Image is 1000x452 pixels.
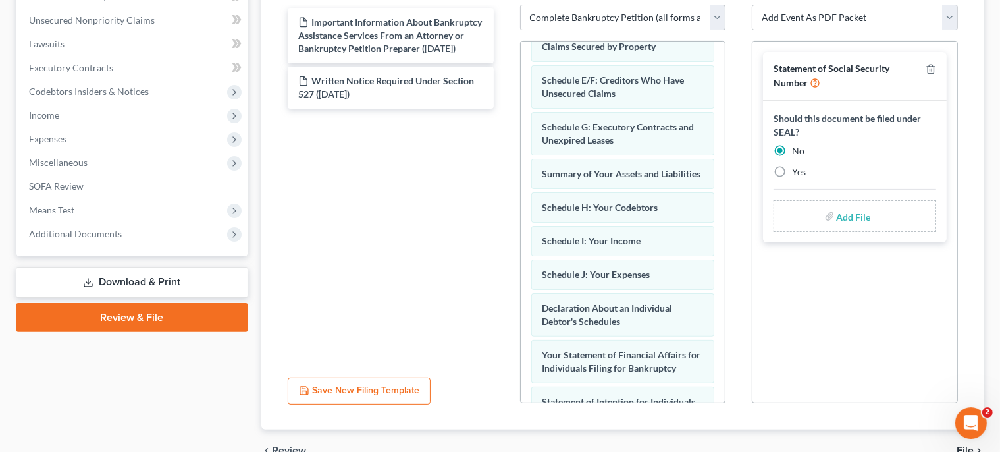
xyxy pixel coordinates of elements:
span: Important Information About Bankruptcy Assistance Services From an Attorney or Bankruptcy Petitio... [298,16,482,54]
span: Statement of Social Security Number [774,63,889,88]
button: Save New Filing Template [288,378,431,405]
span: Unsecured Nonpriority Claims [29,14,155,26]
label: Should this document be filed under SEAL? [774,111,936,139]
iframe: Intercom live chat [955,407,987,439]
span: Lawsuits [29,38,65,49]
a: Unsecured Nonpriority Claims [18,9,248,32]
span: Codebtors Insiders & Notices [29,86,149,97]
a: SOFA Review [18,175,248,198]
a: Lawsuits [18,32,248,56]
span: No [792,145,804,156]
span: Means Test [29,204,74,215]
span: Schedule G: Executory Contracts and Unexpired Leases [542,121,695,146]
span: Schedule J: Your Expenses [542,269,650,280]
span: Your Statement of Financial Affairs for Individuals Filing for Bankruptcy [542,349,701,374]
span: Schedule E/F: Creditors Who Have Unsecured Claims [542,74,685,99]
span: Miscellaneous [29,157,88,168]
span: Declaration About an Individual Debtor's Schedules [542,302,673,327]
span: SOFA Review [29,181,84,192]
span: Income [29,109,59,121]
span: Summary of Your Assets and Liabilities [542,168,701,179]
span: 2 [982,407,993,418]
span: Additional Documents [29,228,122,239]
span: Executory Contracts [29,62,113,73]
span: Schedule I: Your Income [542,235,641,246]
a: Review & File [16,303,248,332]
span: Yes [792,166,806,177]
span: Written Notice Required Under Section 527 ([DATE]) [298,75,474,99]
a: Executory Contracts [18,56,248,80]
span: Statement of Intention for Individuals Filing Under Chapter 7 [542,396,696,420]
span: Expenses [29,133,66,144]
span: Schedule H: Your Codebtors [542,202,658,213]
a: Download & Print [16,267,248,298]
